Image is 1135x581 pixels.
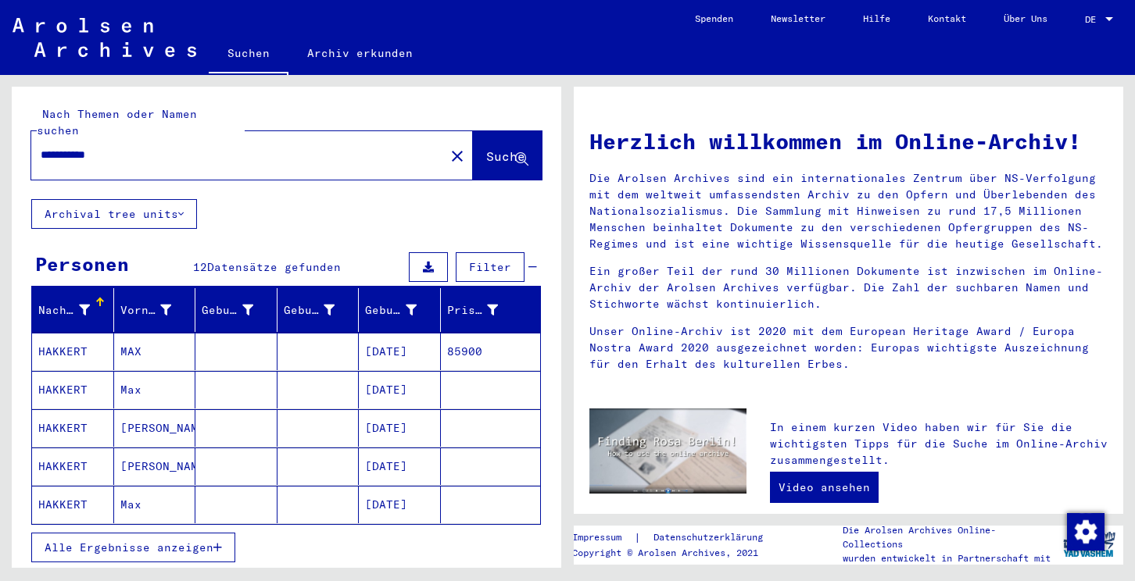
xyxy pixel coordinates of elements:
[770,472,879,503] a: Video ansehen
[32,333,114,370] mat-cell: HAKKERT
[572,529,634,546] a: Impressum
[359,486,441,523] mat-cell: [DATE]
[114,288,196,332] mat-header-cell: Vorname
[209,34,288,75] a: Suchen
[35,250,129,278] div: Personen
[359,288,441,332] mat-header-cell: Geburtsdatum
[38,302,90,319] div: Nachname
[114,486,196,523] mat-cell: Max
[277,288,360,332] mat-header-cell: Geburt‏
[45,540,213,554] span: Alle Ergebnisse anzeigen
[365,302,417,319] div: Geburtsdatum
[589,263,1108,312] p: Ein großer Teil der rund 30 Millionen Dokumente ist inzwischen im Online-Archiv der Arolsen Archi...
[843,523,1054,551] p: Die Arolsen Archives Online-Collections
[31,533,235,562] button: Alle Ergebnisse anzeigen
[120,302,172,319] div: Vorname
[37,107,197,137] mat-label: Nach Themen oder Namen suchen
[572,546,782,560] p: Copyright © Arolsen Archives, 2021
[114,333,196,370] mat-cell: MAX
[473,131,542,180] button: Suche
[447,302,499,319] div: Prisoner #
[843,551,1054,565] p: wurden entwickelt in Partnerschaft mit
[114,371,196,408] mat-cell: Max
[359,333,441,370] mat-cell: [DATE]
[32,486,114,523] mat-cell: HAKKERT
[195,288,277,332] mat-header-cell: Geburtsname
[31,199,197,229] button: Archival tree units
[32,371,114,408] mat-cell: HAKKERT
[365,298,440,323] div: Geburtsdatum
[359,371,441,408] mat-cell: [DATE]
[114,447,196,485] mat-cell: [PERSON_NAME]
[589,125,1108,158] h1: Herzlich willkommen im Online-Archiv!
[572,529,782,546] div: |
[359,409,441,447] mat-cell: [DATE]
[456,252,525,282] button: Filter
[207,260,341,274] span: Datensätze gefunden
[589,408,747,494] img: video.jpg
[202,302,253,319] div: Geburtsname
[32,288,114,332] mat-header-cell: Nachname
[448,147,467,166] mat-icon: close
[359,447,441,485] mat-cell: [DATE]
[32,447,114,485] mat-cell: HAKKERT
[770,419,1108,469] p: In einem kurzen Video haben wir für Sie die wichtigsten Tipps für die Suche im Online-Archiv zusa...
[38,298,113,323] div: Nachname
[1060,525,1119,564] img: yv_logo.png
[589,170,1108,252] p: Die Arolsen Archives sind ein internationales Zentrum über NS-Verfolgung mit dem weltweit umfasse...
[32,409,114,447] mat-cell: HAKKERT
[441,288,541,332] mat-header-cell: Prisoner #
[469,260,511,274] span: Filter
[441,333,541,370] mat-cell: 85900
[447,298,522,323] div: Prisoner #
[442,140,473,171] button: Clear
[114,409,196,447] mat-cell: [PERSON_NAME]
[284,302,335,319] div: Geburt‏
[589,323,1108,372] p: Unser Online-Archiv ist 2020 mit dem European Heritage Award / Europa Nostra Award 2020 ausgezeic...
[486,148,525,164] span: Suche
[288,34,431,72] a: Archiv erkunden
[1067,513,1105,551] img: Zustimmung ändern
[193,260,207,274] span: 12
[641,529,782,546] a: Datenschutzerklärung
[284,298,359,323] div: Geburt‏
[202,298,277,323] div: Geburtsname
[120,298,195,323] div: Vorname
[13,18,196,57] img: Arolsen_neg.svg
[1085,14,1102,25] span: DE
